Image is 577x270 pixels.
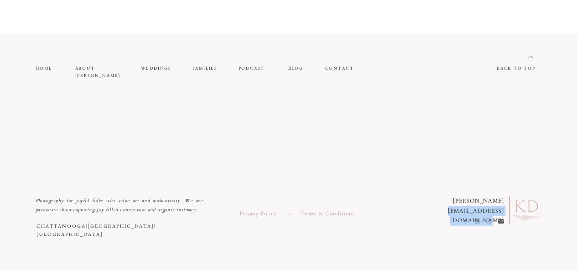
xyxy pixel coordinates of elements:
a: [GEOGRAPHIC_DATA] [88,223,154,229]
a: Privacy Policy [239,209,289,218]
a: home [36,65,55,72]
a: about [PERSON_NAME] [75,65,121,72]
a: contact [325,65,355,72]
a: [GEOGRAPHIC_DATA] [36,231,103,238]
i: Photography for joyful folks who value art and authenticity. We are passionate about capturing jo... [36,198,203,213]
a: blog [288,65,305,72]
a: weddings [141,65,172,72]
a: PODCAST [239,65,268,72]
p: [PERSON_NAME] [EMAIL_ADDRESS][DOMAIN_NAME] [415,196,504,215]
h3: | | [36,222,203,229]
a: Chattanooga [36,223,86,229]
a: back to top [482,65,535,72]
a: Terms & Conditions [289,209,355,218]
a: families [192,65,218,72]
